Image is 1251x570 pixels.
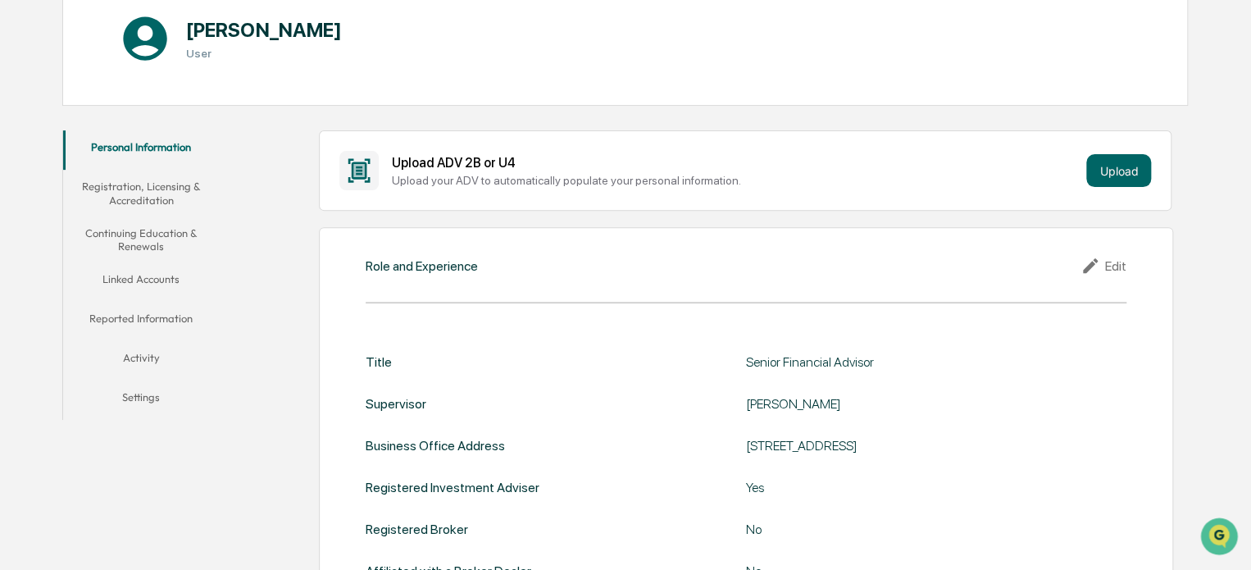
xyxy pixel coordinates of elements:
a: 🖐️Preclearance [10,200,112,230]
span: Attestations [135,207,203,223]
a: 🔎Data Lookup [10,231,110,261]
button: Linked Accounts [63,262,220,302]
div: Business Office Address [366,438,505,454]
button: Start new chat [279,130,298,150]
h1: [PERSON_NAME] [186,18,341,42]
div: Supervisor [366,396,426,412]
div: Registered Investment Adviser [366,480,539,495]
div: 🔎 [16,239,30,253]
div: secondary tabs example [63,130,220,420]
div: Upload ADV 2B or U4 [392,155,1080,171]
div: We're available if you need us! [56,142,207,155]
div: Role and Experience [366,258,478,274]
img: 1746055101610-c473b297-6a78-478c-a979-82029cc54cd1 [16,125,46,155]
button: Activity [63,341,220,381]
div: Registered Broker [366,522,468,537]
div: Senior Financial Advisor [746,354,1126,370]
a: Powered byPylon [116,277,198,290]
div: [STREET_ADDRESS] [746,438,1126,454]
div: Title [366,354,392,370]
div: Yes [746,480,1126,495]
a: 🗄️Attestations [112,200,210,230]
div: 🖐️ [16,208,30,221]
div: 🗄️ [119,208,132,221]
button: Upload [1086,154,1151,187]
button: Settings [63,381,220,420]
h3: User [186,47,341,60]
span: Pylon [163,278,198,290]
p: How can we help? [16,34,298,61]
div: Edit [1080,256,1126,276]
button: Personal Information [63,130,220,170]
span: Preclearance [33,207,106,223]
div: Start new chat [56,125,269,142]
button: Reported Information [63,302,220,341]
div: No [746,522,1126,537]
div: Upload your ADV to automatically populate your personal information. [392,174,1080,187]
button: Registration, Licensing & Accreditation [63,170,220,217]
span: Data Lookup [33,238,103,254]
iframe: Open customer support [1199,516,1243,560]
button: Continuing Education & Renewals [63,217,220,263]
div: [PERSON_NAME] [746,396,1126,412]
